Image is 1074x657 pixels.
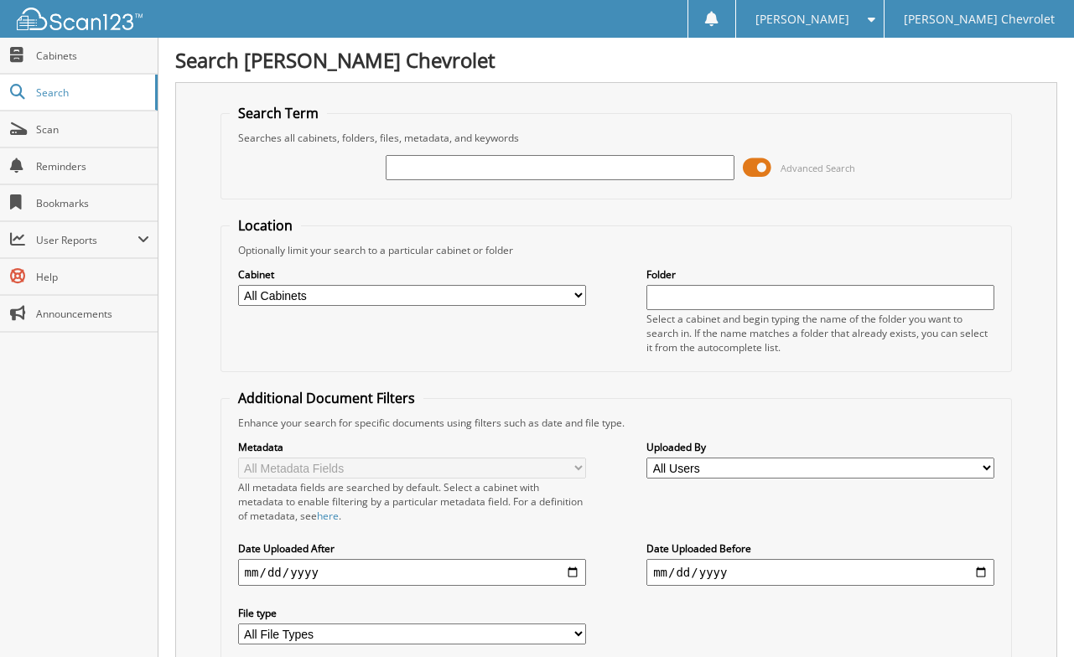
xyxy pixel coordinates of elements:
label: Date Uploaded Before [646,541,994,556]
div: Enhance your search for specific documents using filters such as date and file type. [230,416,1004,430]
span: Bookmarks [36,196,149,210]
span: [PERSON_NAME] Chevrolet [904,14,1055,24]
legend: Location [230,216,301,235]
span: Help [36,270,149,284]
h1: Search [PERSON_NAME] Chevrolet [175,46,1057,74]
div: Optionally limit your search to a particular cabinet or folder [230,243,1004,257]
img: scan123-logo-white.svg [17,8,143,30]
iframe: Chat Widget [990,577,1074,657]
div: Searches all cabinets, folders, files, metadata, and keywords [230,131,1004,145]
label: Uploaded By [646,440,994,454]
span: Advanced Search [781,162,855,174]
span: Reminders [36,159,149,173]
span: [PERSON_NAME] [755,14,849,24]
span: Search [36,85,147,100]
span: Scan [36,122,149,137]
span: Announcements [36,307,149,321]
span: Cabinets [36,49,149,63]
label: Cabinet [238,267,586,282]
label: Date Uploaded After [238,541,586,556]
legend: Additional Document Filters [230,389,423,407]
div: All metadata fields are searched by default. Select a cabinet with metadata to enable filtering b... [238,480,586,523]
span: User Reports [36,233,137,247]
a: here [317,509,339,523]
legend: Search Term [230,104,327,122]
label: Folder [646,267,994,282]
label: Metadata [238,440,586,454]
input: start [238,559,586,586]
input: end [646,559,994,586]
label: File type [238,606,586,620]
div: Select a cabinet and begin typing the name of the folder you want to search in. If the name match... [646,312,994,354]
